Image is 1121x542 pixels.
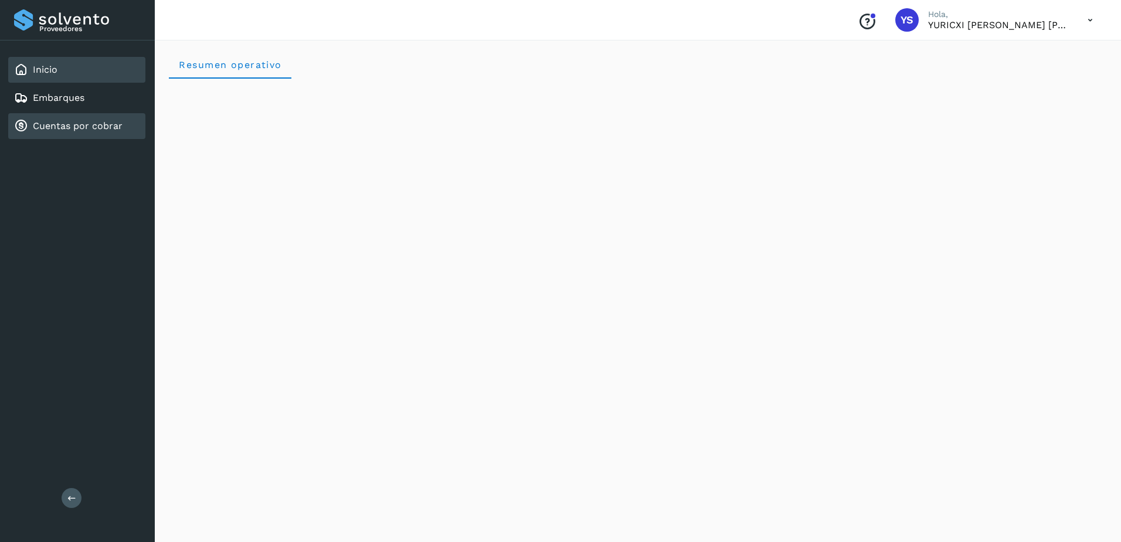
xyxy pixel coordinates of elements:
p: YURICXI SARAHI CANIZALES AMPARO [928,19,1069,31]
p: Proveedores [39,25,141,33]
div: Embarques [8,85,145,111]
a: Inicio [33,64,57,75]
p: Hola, [928,9,1069,19]
div: Inicio [8,57,145,83]
a: Embarques [33,92,84,103]
span: Resumen operativo [178,59,282,70]
a: Cuentas por cobrar [33,120,123,131]
div: Cuentas por cobrar [8,113,145,139]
